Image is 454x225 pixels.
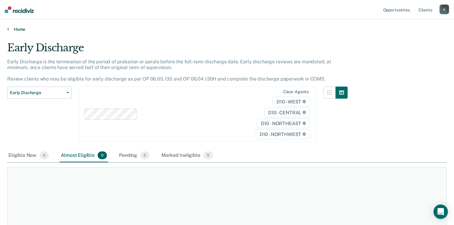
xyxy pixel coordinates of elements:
span: 0 [98,151,107,159]
span: D10 - WEST [273,97,310,106]
span: D10 - NORTHWEST [256,129,310,139]
div: Pending0 [118,149,151,162]
div: Open Intercom Messenger [434,204,448,219]
p: Early Discharge is the termination of the period of probation or parole before the full-term disc... [7,59,331,82]
span: D10 - CENTRAL [264,108,310,117]
button: A [440,5,449,14]
button: Early Discharge [7,87,72,99]
span: 5 [203,151,213,159]
span: 0 [39,151,49,159]
span: D10 - NORTHEAST [257,119,310,128]
span: Early Discharge [10,90,64,95]
span: 0 [140,151,149,159]
div: Early Discharge [7,42,348,59]
div: Clear agents [283,89,309,94]
img: Recidiviz [5,6,34,13]
div: Almost Eligible0 [60,149,108,162]
div: Marked Ineligible5 [160,149,214,162]
div: Eligible Now0 [7,149,50,162]
a: Home [7,27,447,32]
